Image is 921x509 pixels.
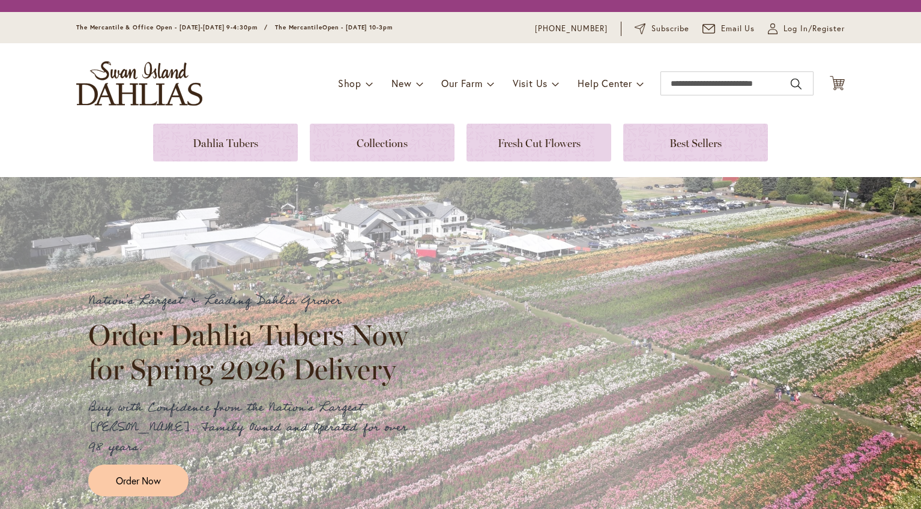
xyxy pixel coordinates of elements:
[76,61,202,106] a: store logo
[635,23,689,35] a: Subscribe
[88,398,418,457] p: Buy with Confidence from the Nation's Largest [PERSON_NAME]. Family Owned and Operated for over 9...
[513,77,548,89] span: Visit Us
[535,23,608,35] a: [PHONE_NUMBER]
[76,23,322,31] span: The Mercantile & Office Open - [DATE]-[DATE] 9-4:30pm / The Mercantile
[578,77,632,89] span: Help Center
[791,74,802,94] button: Search
[651,23,689,35] span: Subscribe
[391,77,411,89] span: New
[768,23,845,35] a: Log In/Register
[116,474,161,487] span: Order Now
[322,23,393,31] span: Open - [DATE] 10-3pm
[702,23,755,35] a: Email Us
[88,465,189,496] a: Order Now
[88,318,418,385] h2: Order Dahlia Tubers Now for Spring 2026 Delivery
[338,77,361,89] span: Shop
[721,23,755,35] span: Email Us
[88,291,418,311] p: Nation's Largest & Leading Dahlia Grower
[784,23,845,35] span: Log In/Register
[441,77,482,89] span: Our Farm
